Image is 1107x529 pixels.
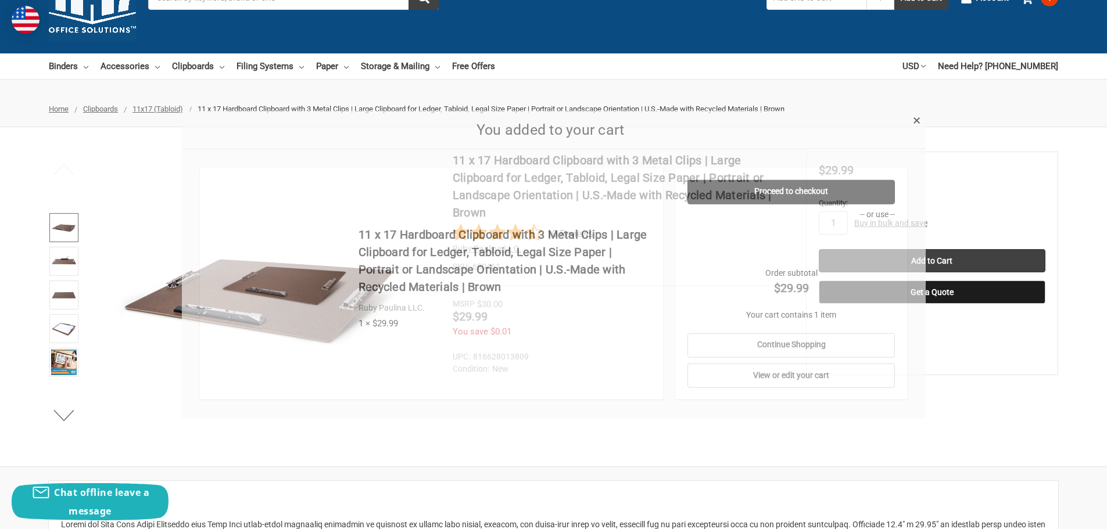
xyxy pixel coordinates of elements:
a: Need Help? [PHONE_NUMBER] [938,53,1058,79]
img: 11 x 17 Hardboard Clipboard with 3 Metal Clips | Large Clipboard for Ledger, Tabloid, Legal Size ... [51,316,77,341]
img: 17x11 Clipboard Acrylic Panel Featuring an 8" Hinge Clip Black [51,282,77,308]
a: Paper [316,53,349,79]
div: Ruby Paulina LLC. [359,302,651,314]
span: 11 x 17 Hardboard Clipboard with 3 Metal Clips | Large Clipboard for Ledger, Tabloid, Legal Size ... [198,105,784,113]
img: 11 x 17 Hardboard Clipboard with 3 Metal Clips | Large Clipboard for Ledger, Tabloid, Legal Size ... [51,350,77,375]
a: Continue Shopping [687,333,895,357]
a: Home [49,105,69,113]
button: Get a Quote [819,280,1045,304]
h2: Description [61,493,1046,510]
a: 11x17 (Tabloid) [132,105,183,113]
img: 11 x 17 Hardboard Clipboard with 3 Metal Clips | Large Clipboard for Ledger, Tabloid, Legal Size ... [51,249,77,274]
img: 17x11 Clipboard Hardboard Panel Featuring 3 Clips Brown [218,217,353,351]
p: -- or use -- [687,208,895,220]
a: Accessories [101,53,160,79]
img: 17x11 Clipboard Hardboard Panel Featuring 3 Clips Brown [51,215,77,240]
a: Proceed to checkout [687,179,895,204]
img: duty and tax information for United States [12,6,40,34]
a: Free Offers [452,53,495,79]
a: USD [902,53,926,79]
span: Chat offline leave a message [54,486,149,517]
h4: 11 x 17 Hardboard Clipboard with 3 Metal Clips | Large Clipboard for Ledger, Tabloid, Legal Size ... [359,226,651,296]
a: Clipboards [172,53,224,79]
span: × [913,112,920,129]
strong: $29.99 [687,279,895,296]
div: Order subtotal [687,267,895,296]
button: Previous [46,157,82,181]
a: Filing Systems [237,53,304,79]
a: Binders [49,53,88,79]
button: Next [46,404,82,427]
input: Add to Cart [819,249,1045,272]
button: Chat offline leave a message [12,483,169,520]
p: Your cart contains 1 item [687,308,895,321]
label: Quantity: [819,197,1045,209]
h2: You added to your cart [200,118,901,141]
a: Storage & Mailing [361,53,440,79]
div: 1 × $29.99 [359,316,651,330]
a: Close [911,113,923,125]
a: Clipboards [83,105,118,113]
img: 17x11 Clipboard Hardboard Panel Featuring 3 Clips Brown [116,152,406,442]
a: View or edit your cart [687,364,895,388]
